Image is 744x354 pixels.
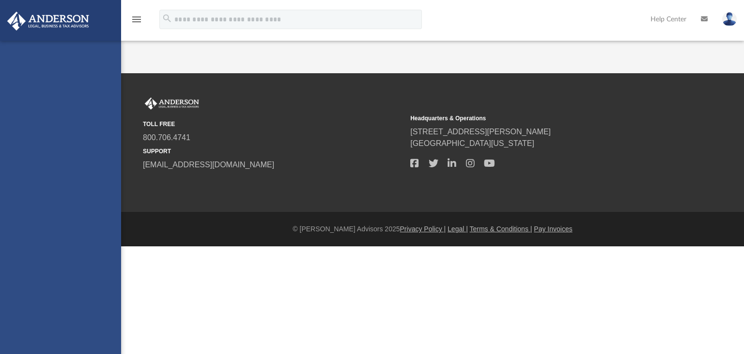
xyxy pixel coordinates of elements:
[410,114,671,123] small: Headquarters & Operations
[131,14,142,25] i: menu
[143,133,190,142] a: 800.706.4741
[143,120,403,129] small: TOLL FREE
[534,225,572,233] a: Pay Invoices
[4,12,92,31] img: Anderson Advisors Platinum Portal
[121,224,744,234] div: © [PERSON_NAME] Advisors 2025
[410,139,534,147] a: [GEOGRAPHIC_DATA][US_STATE]
[722,12,737,26] img: User Pic
[410,128,551,136] a: [STREET_ADDRESS][PERSON_NAME]
[143,97,201,110] img: Anderson Advisors Platinum Portal
[143,161,274,169] a: [EMAIL_ADDRESS][DOMAIN_NAME]
[400,225,446,233] a: Privacy Policy |
[470,225,532,233] a: Terms & Conditions |
[143,147,403,156] small: SUPPORT
[448,225,468,233] a: Legal |
[162,13,172,24] i: search
[131,18,142,25] a: menu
